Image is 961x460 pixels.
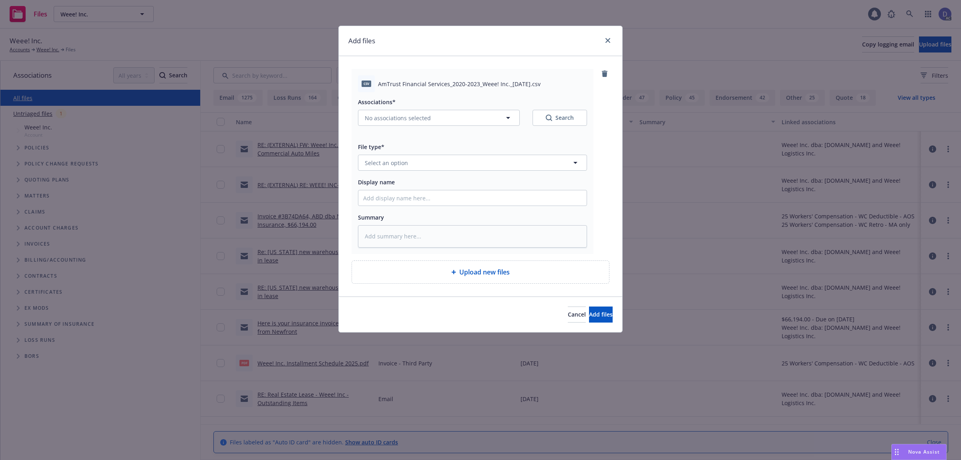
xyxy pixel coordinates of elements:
[352,260,609,284] div: Upload new files
[358,214,384,221] span: Summary
[589,311,613,318] span: Add files
[546,115,552,121] svg: Search
[546,114,574,122] div: Search
[568,311,586,318] span: Cancel
[459,267,510,277] span: Upload new files
[365,114,431,122] span: No associations selected
[358,178,395,186] span: Display name
[891,444,947,460] button: Nova Assist
[358,190,587,206] input: Add display name here...
[358,143,384,151] span: File type*
[365,159,408,167] span: Select an option
[603,36,613,45] a: close
[533,110,587,126] button: SearchSearch
[892,444,902,460] div: Drag to move
[348,36,375,46] h1: Add files
[600,69,609,79] a: remove
[358,155,587,171] button: Select an option
[908,448,940,455] span: Nova Assist
[358,98,396,106] span: Associations*
[568,307,586,323] button: Cancel
[362,81,371,87] span: csv
[358,110,520,126] button: No associations selected
[589,307,613,323] button: Add files
[378,80,541,88] span: AmTrust Financial Services_2020-2023_Weee! Inc._[DATE].csv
